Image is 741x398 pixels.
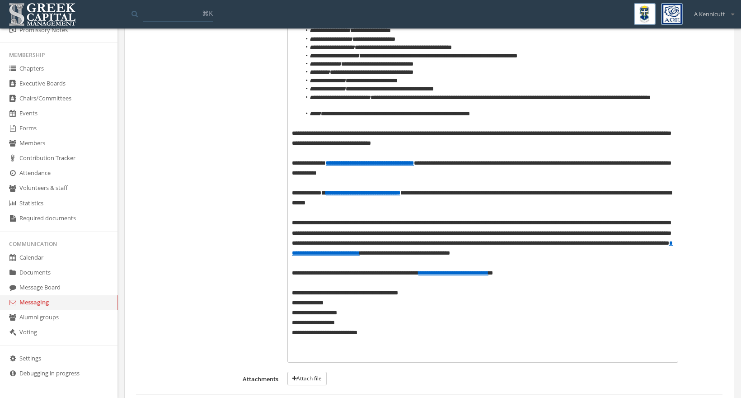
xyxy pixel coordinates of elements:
label: Attachments [136,372,283,385]
span: ⌘K [202,9,213,18]
button: Attach file [287,372,327,385]
div: A Kennicutt [688,3,734,19]
span: A Kennicutt [694,10,725,19]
